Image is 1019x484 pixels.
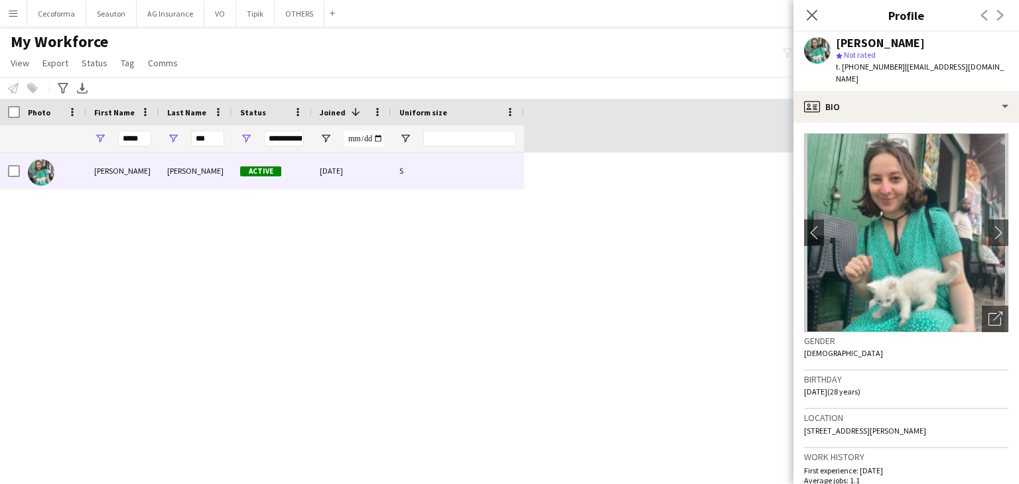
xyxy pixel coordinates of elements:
h3: Gender [804,335,1008,347]
span: S [399,166,403,176]
button: Open Filter Menu [167,133,179,145]
input: Last Name Filter Input [191,131,224,147]
div: Bio [793,91,1019,123]
h3: Profile [793,7,1019,24]
button: Open Filter Menu [399,133,411,145]
span: Uniform size [399,107,447,117]
span: Not rated [844,50,876,60]
span: Status [240,107,266,117]
h3: Location [804,412,1008,424]
button: AG Insurance [137,1,204,27]
button: VO [204,1,236,27]
span: [STREET_ADDRESS][PERSON_NAME] [804,426,926,436]
span: Last Name [167,107,206,117]
span: Active [240,166,281,176]
span: Photo [28,107,50,117]
button: Seauton [86,1,137,27]
button: Open Filter Menu [320,133,332,145]
span: Tag [121,57,135,69]
app-action-btn: Advanced filters [55,80,71,96]
a: Status [76,54,113,72]
button: OTHERS [275,1,324,27]
span: Joined [320,107,346,117]
a: Tag [115,54,140,72]
input: First Name Filter Input [118,131,151,147]
span: My Workforce [11,32,108,52]
span: [DATE] (28 years) [804,387,860,396]
span: Status [82,57,107,69]
app-action-btn: Export XLSX [74,80,90,96]
button: Tipik [236,1,275,27]
button: Open Filter Menu [240,133,252,145]
span: First Name [94,107,135,117]
div: [PERSON_NAME] [86,152,159,189]
a: Comms [143,54,183,72]
input: Joined Filter Input [344,131,383,147]
input: Uniform size Filter Input [423,131,516,147]
div: [DATE] [312,152,391,189]
button: Open Filter Menu [94,133,106,145]
img: Marie Kneip [28,159,54,186]
span: Export [42,57,68,69]
h3: Work history [804,451,1008,463]
span: View [11,57,29,69]
button: Cecoforma [27,1,86,27]
p: First experience: [DATE] [804,465,1008,475]
span: [DEMOGRAPHIC_DATA] [804,348,883,358]
span: | [EMAIL_ADDRESS][DOMAIN_NAME] [836,62,1004,84]
div: Open photos pop-in [982,306,1008,332]
a: View [5,54,34,72]
div: [PERSON_NAME] [836,37,925,49]
span: Comms [148,57,178,69]
div: [PERSON_NAME] [159,152,232,189]
span: t. [PHONE_NUMBER] [836,62,905,72]
a: Export [37,54,74,72]
img: Crew avatar or photo [804,133,1008,332]
h3: Birthday [804,373,1008,385]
